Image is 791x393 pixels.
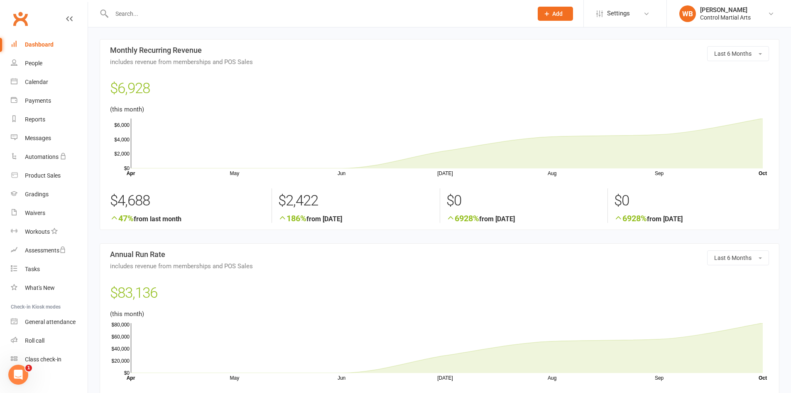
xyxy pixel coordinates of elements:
[11,185,88,204] a: Gradings
[614,213,647,223] span: 6928%
[11,35,88,54] a: Dashboard
[446,213,601,223] strong: from [DATE]
[700,6,751,14] div: [PERSON_NAME]
[25,191,49,198] div: Gradings
[614,213,769,223] strong: from [DATE]
[25,284,55,291] div: What's New
[110,59,769,66] span: includes revenue from memberships and POS Sales
[109,8,527,20] input: Search...
[614,188,769,213] div: $0
[552,10,563,17] span: Add
[11,166,88,185] a: Product Sales
[25,365,32,371] span: 1
[25,153,59,160] div: Automations
[25,135,51,141] div: Messages
[11,73,88,91] a: Calendar
[11,110,88,129] a: Reports
[110,77,769,104] div: $6,928
[11,91,88,110] a: Payments
[707,250,769,265] button: Last 6 Months
[446,188,601,213] div: $0
[10,8,31,29] a: Clubworx
[278,213,433,223] strong: from [DATE]
[110,282,769,309] div: $83,136
[25,210,45,216] div: Waivers
[25,337,44,344] div: Roll call
[25,247,66,254] div: Assessments
[707,46,769,61] button: Last 6 Months
[11,260,88,279] a: Tasks
[700,14,751,21] div: Control Martial Arts
[25,41,54,48] div: Dashboard
[110,213,134,223] span: 47%
[679,5,696,22] div: WB
[714,50,752,57] span: Last 6 Months
[110,213,265,223] strong: from last month
[25,266,40,272] div: Tasks
[110,263,769,270] span: includes revenue from memberships and POS Sales
[25,97,51,104] div: Payments
[25,228,50,235] div: Workouts
[278,188,433,213] div: $2,422
[110,188,265,213] div: $4,688
[11,350,88,369] a: Class kiosk mode
[11,222,88,241] a: Workouts
[8,365,28,385] iframe: Intercom live chat
[25,116,45,123] div: Reports
[25,356,61,363] div: Class check-in
[278,213,306,223] span: 186%
[11,129,88,148] a: Messages
[11,204,88,222] a: Waivers
[11,313,88,331] a: General attendance kiosk mode
[11,54,88,73] a: People
[446,213,479,223] span: 6928%
[538,7,573,21] button: Add
[25,319,76,325] div: General attendance
[11,241,88,260] a: Assessments
[110,46,769,65] h3: Monthly Recurring Revenue
[11,279,88,297] a: What's New
[110,77,769,177] main: (this month)
[110,282,769,381] div: (this month)
[11,148,88,166] a: Automations
[25,172,61,179] div: Product Sales
[25,60,42,67] div: People
[25,79,48,85] div: Calendar
[714,255,752,261] span: Last 6 Months
[110,250,769,269] h3: Annual Run Rate
[11,331,88,350] a: Roll call
[607,4,630,23] span: Settings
